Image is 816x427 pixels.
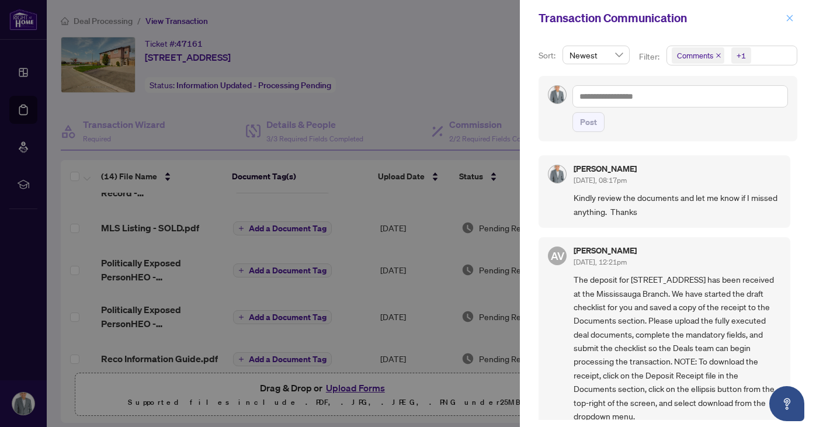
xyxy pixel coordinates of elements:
img: Profile Icon [548,165,566,183]
span: Comments [677,50,713,61]
span: Kindly review the documents and let me know if I missed anything. Thanks [574,191,781,218]
span: AV [551,248,564,264]
p: Sort: [539,49,558,62]
span: close [716,53,721,58]
span: The deposit for [STREET_ADDRESS] has been received at the Mississauga Branch. We have started the... [574,273,781,423]
div: Transaction Communication [539,9,782,27]
div: +1 [737,50,746,61]
button: Open asap [769,386,804,421]
span: [DATE], 08:17pm [574,176,627,185]
span: close [786,14,794,22]
h5: [PERSON_NAME] [574,165,637,173]
span: Newest [570,46,623,64]
p: Filter: [639,50,661,63]
h5: [PERSON_NAME] [574,247,637,255]
span: [DATE], 12:21pm [574,258,627,266]
button: Post [572,112,605,132]
img: Profile Icon [548,86,566,103]
span: Comments [672,47,724,64]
